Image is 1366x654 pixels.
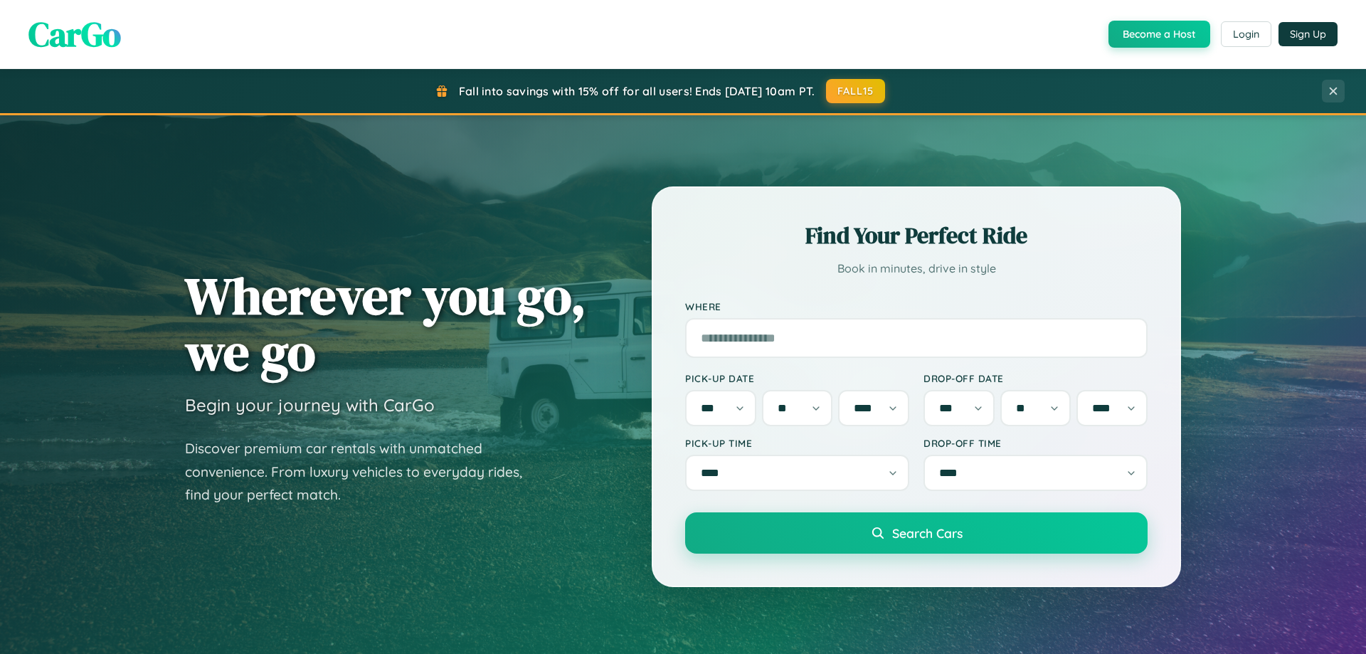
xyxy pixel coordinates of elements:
p: Book in minutes, drive in style [685,258,1148,279]
label: Pick-up Date [685,372,909,384]
button: FALL15 [826,79,886,103]
label: Drop-off Time [923,437,1148,449]
label: Where [685,300,1148,312]
button: Search Cars [685,512,1148,554]
span: Fall into savings with 15% off for all users! Ends [DATE] 10am PT. [459,84,815,98]
button: Become a Host [1108,21,1210,48]
h2: Find Your Perfect Ride [685,220,1148,251]
p: Discover premium car rentals with unmatched convenience. From luxury vehicles to everyday rides, ... [185,437,541,507]
label: Drop-off Date [923,372,1148,384]
h3: Begin your journey with CarGo [185,394,435,416]
span: CarGo [28,11,121,58]
span: Search Cars [892,525,963,541]
h1: Wherever you go, we go [185,268,586,380]
label: Pick-up Time [685,437,909,449]
button: Login [1221,21,1271,47]
button: Sign Up [1278,22,1338,46]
